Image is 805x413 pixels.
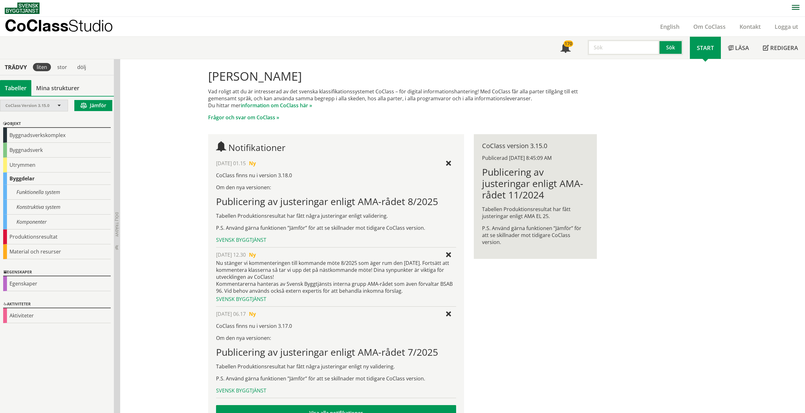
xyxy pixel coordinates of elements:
div: Svensk Byggtjänst [216,296,456,303]
p: P.S. Använd gärna funktionen ”Jämför” för att se skillnader mot tidigare CoClass version. [216,224,456,231]
input: Sök [588,40,659,55]
span: Läsa [735,44,749,52]
div: Byggnadsverkskomplex [3,128,111,143]
button: Sök [659,40,683,55]
span: [DATE] 12.30 [216,251,246,258]
span: Notifikationer [560,43,571,53]
span: Ny [249,310,256,317]
div: Funktionella system [3,185,111,200]
a: Läsa [721,37,756,59]
a: Redigera [756,37,805,59]
h1: Publicering av justeringar enligt AMA-rådet 11/2024 [482,166,589,201]
p: P.S. Använd gärna funktionen ”Jämför” för att se skillnader mot tidigare CoClass version. [216,375,456,382]
div: CoClass version 3.15.0 [482,142,589,149]
div: Byggdelar [3,172,111,185]
span: Ny [249,251,256,258]
a: English [653,23,686,30]
a: 170 [554,37,578,59]
span: [DATE] 06.17 [216,310,246,317]
div: Komponenter [3,215,111,229]
div: Trädvy [1,64,30,71]
p: P.S. Använd gärna funktionen ”Jämför” för att se skillnader mot tidigare CoClass version. [482,225,589,246]
div: Svensk Byggtjänst [216,236,456,243]
a: Om CoClass [686,23,733,30]
div: Svensk Byggtjänst [216,387,456,394]
span: Redigera [770,44,798,52]
h1: Publicering av justeringar enligt AMA-rådet 8/2025 [216,196,456,207]
span: Dölj trädvy [114,212,120,237]
p: CoClass [5,22,113,29]
span: Ny [249,160,256,167]
div: Publicerad [DATE] 8:45:09 AM [482,154,589,161]
div: Objekt [3,120,111,128]
p: CoClass finns nu i version 3.17.0 [216,322,456,329]
div: Utrymmen [3,158,111,172]
div: Egenskaper [3,269,111,276]
a: Frågor och svar om CoClass » [208,114,279,121]
div: liten [33,63,51,71]
p: CoClass finns nu i version 3.18.0 [216,172,456,179]
p: Om den nya versionen: [216,184,456,191]
span: Notifikationer [228,141,285,153]
a: Kontakt [733,23,768,30]
div: Material och resurser [3,244,111,259]
p: Tabellen Produktionsresultat har fått justeringar enligt AMA EL 25. [482,206,589,220]
div: Produktionsresultat [3,229,111,244]
div: Byggnadsverk [3,143,111,158]
div: Aktiviteter [3,301,111,308]
p: Vad roligt att du är intresserad av det svenska klassifikationssystemet CoClass – för digital inf... [208,88,597,109]
button: Jämför [74,100,112,111]
p: Om den nya versionen: [216,335,456,341]
p: Tabellen Produktionsresultat har fått några justeringar enligt validering. [216,212,456,219]
img: Svensk Byggtjänst [5,3,40,14]
div: Egenskaper [3,276,111,291]
div: Konstruktiva system [3,200,111,215]
span: Start [697,44,714,52]
div: dölj [73,63,90,71]
a: information om CoClass här » [241,102,312,109]
a: Mina strukturer [31,80,84,96]
span: CoClass Version 3.15.0 [5,103,49,108]
div: Aktiviteter [3,308,111,323]
div: stor [53,63,71,71]
a: Start [690,37,721,59]
p: Tabellen Produktionsresultat har fått några justeringar enligt ny validering. [216,363,456,370]
a: CoClassStudio [5,17,127,36]
h1: [PERSON_NAME] [208,69,597,83]
div: 170 [564,41,573,47]
span: Studio [68,16,113,35]
div: Nu stänger vi kommenteringen till kommande möte 8/2025 som äger rum den [DATE]. Fortsätt att komm... [216,260,456,294]
span: [DATE] 01.15 [216,160,246,167]
a: Logga ut [768,23,805,30]
h1: Publicering av justeringar enligt AMA-rådet 7/2025 [216,347,456,358]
